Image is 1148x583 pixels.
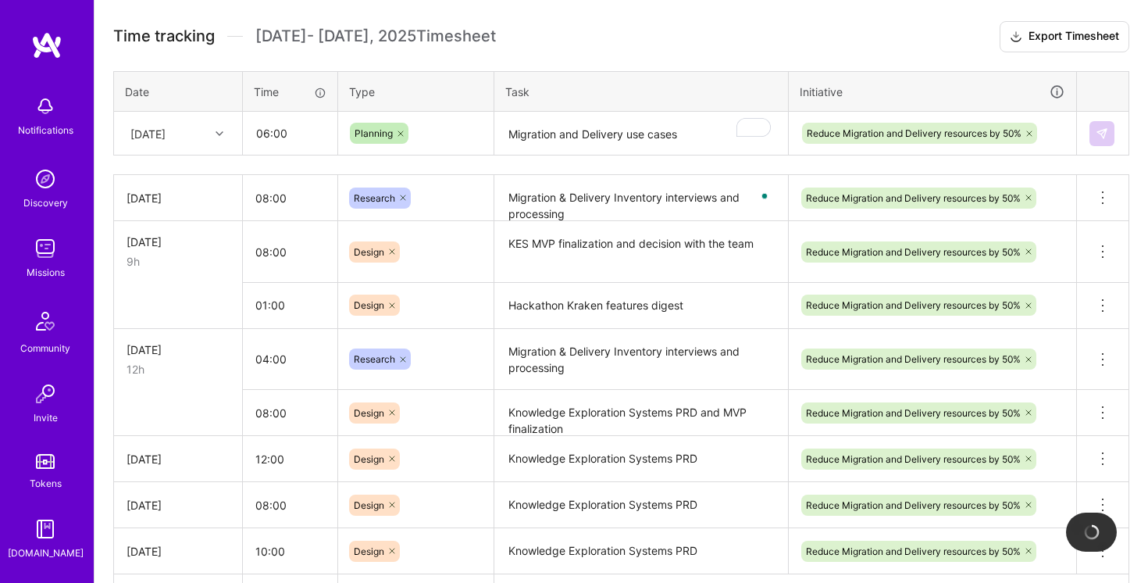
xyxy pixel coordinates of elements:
[8,545,84,561] div: [DOMAIN_NAME]
[18,122,73,138] div: Notifications
[23,195,68,211] div: Discovery
[113,27,215,46] span: Time tracking
[243,392,337,434] input: HH:MM
[354,192,395,204] span: Research
[806,499,1021,511] span: Reduce Migration and Delivery resources by 50%
[354,545,384,557] span: Design
[31,31,62,59] img: logo
[130,125,166,141] div: [DATE]
[243,438,337,480] input: HH:MM
[1082,522,1101,542] img: loading
[496,223,786,281] textarea: KES MVP finalization and decision with the team
[806,246,1021,258] span: Reduce Migration and Delivery resources by 50%
[806,453,1021,465] span: Reduce Migration and Delivery resources by 50%
[27,302,64,340] img: Community
[20,340,70,356] div: Community
[30,378,61,410] img: Invite
[806,353,1021,365] span: Reduce Migration and Delivery resources by 50%
[806,545,1021,557] span: Reduce Migration and Delivery resources by 50%
[127,361,230,377] div: 12h
[127,190,230,206] div: [DATE]
[355,127,393,139] span: Planning
[127,543,230,560] div: [DATE]
[496,284,786,327] textarea: Hackathon Kraken features digest
[800,83,1065,101] div: Initiative
[354,407,384,419] span: Design
[30,475,62,492] div: Tokens
[127,253,230,270] div: 9h
[354,299,384,311] span: Design
[1096,127,1108,140] img: Submit
[1010,29,1022,45] i: icon Download
[216,130,223,138] i: icon Chevron
[243,177,337,219] input: HH:MM
[806,192,1021,204] span: Reduce Migration and Delivery resources by 50%
[354,353,395,365] span: Research
[806,299,1021,311] span: Reduce Migration and Delivery resources by 50%
[127,451,230,467] div: [DATE]
[243,338,337,380] input: HH:MM
[36,454,55,469] img: tokens
[354,246,384,258] span: Design
[496,438,786,481] textarea: Knowledge Exploration Systems PRD
[807,127,1021,139] span: Reduce Migration and Delivery resources by 50%
[496,484,786,527] textarea: Knowledge Exploration Systems PRD
[255,27,496,46] span: [DATE] - [DATE] , 2025 Timesheet
[243,231,337,273] input: HH:MM
[254,84,326,100] div: Time
[30,513,61,545] img: guide book
[114,71,243,112] th: Date
[30,91,61,122] img: bell
[30,163,61,195] img: discovery
[244,113,337,154] input: HH:MM
[30,233,61,264] img: teamwork
[127,234,230,250] div: [DATE]
[496,392,786,435] textarea: Knowledge Exploration Systems PRD and MVP finalization
[496,177,786,220] textarea: To enrich screen reader interactions, please activate Accessibility in Grammarly extension settings
[27,264,65,281] div: Missions
[34,410,58,426] div: Invite
[354,499,384,511] span: Design
[1089,121,1116,146] div: null
[243,531,337,572] input: HH:MM
[806,407,1021,419] span: Reduce Migration and Delivery resources by 50%
[496,331,786,389] textarea: Migration & Delivery Inventory interviews and processing
[354,453,384,465] span: Design
[243,284,337,326] input: HH:MM
[1000,21,1129,52] button: Export Timesheet
[496,530,786,573] textarea: Knowledge Exploration Systems PRD
[496,113,786,155] textarea: To enrich screen reader interactions, please activate Accessibility in Grammarly extension settings
[243,485,337,526] input: HH:MM
[338,71,494,112] th: Type
[127,497,230,513] div: [DATE]
[127,342,230,358] div: [DATE]
[494,71,789,112] th: Task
